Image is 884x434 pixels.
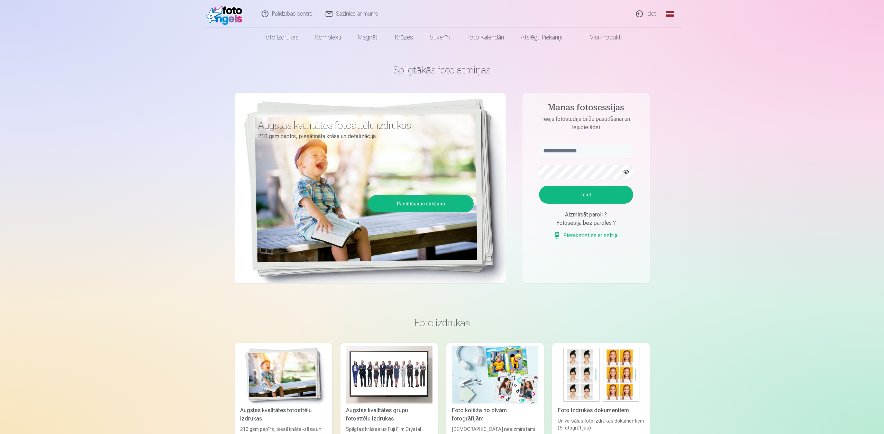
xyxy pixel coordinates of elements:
a: Atslēgu piekariņi [512,28,571,47]
div: Foto kolāža no divām fotogrāfijām [449,406,541,423]
div: Fotosesija bez paroles ? [539,219,633,227]
p: Ieeja fotostudijā bilžu pasūtīšanai un lejupielādei [532,115,640,132]
a: Visi produkti [571,28,630,47]
a: Magnēti [349,28,387,47]
h3: Augstas kvalitātes fotoattēlu izdrukas [258,119,468,132]
div: Foto izdrukas dokumentiem [555,406,647,415]
p: 210 gsm papīrs, piesātināta krāsa un detalizācija [258,132,468,141]
div: Aizmirsāt paroli ? [539,211,633,219]
div: Augstas kvalitātes grupu fotoattēlu izdrukas [343,406,435,423]
a: Foto izdrukas [254,28,307,47]
a: Foto kalendāri [458,28,512,47]
img: Foto kolāža no divām fotogrāfijām [452,346,538,404]
h1: Spilgtākās foto atmiņas [235,64,650,76]
a: Pierakstieties ar selfiju [554,231,619,240]
button: Ieiet [539,186,633,204]
img: Augstas kvalitātes grupu fotoattēlu izdrukas [346,346,432,404]
img: Foto izdrukas dokumentiem [558,346,644,404]
a: Pasūtīšanas sākšana [369,196,473,211]
a: Suvenīri [421,28,458,47]
img: /fa1 [206,3,246,25]
h4: Manas fotosessijas [532,103,640,115]
img: Augstas kvalitātes fotoattēlu izdrukas [240,346,327,404]
div: Augstas kvalitātes fotoattēlu izdrukas [237,406,329,423]
a: Komplekti [307,28,349,47]
a: Krūzes [387,28,421,47]
h3: Foto izdrukas [240,317,644,329]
